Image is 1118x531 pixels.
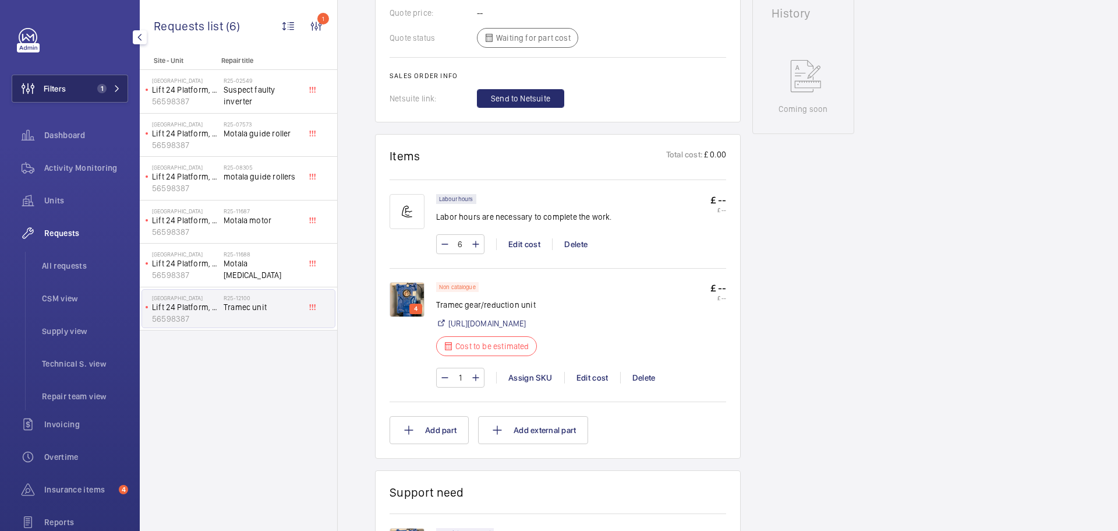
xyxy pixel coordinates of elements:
[152,96,219,107] p: 56598387
[224,214,300,226] span: Motala motor
[44,227,128,239] span: Requests
[221,57,298,65] p: Repair title
[119,485,128,494] span: 4
[42,358,128,370] span: Technical S. view
[496,238,552,250] div: Edit cost
[224,301,300,313] span: Tramec unit
[390,194,424,229] img: muscle-sm.svg
[42,391,128,402] span: Repair team view
[439,285,476,289] p: Non catalogue
[224,84,300,107] span: Suspect faulty inverter
[224,164,300,171] h2: R25-08305
[152,121,219,128] p: [GEOGRAPHIC_DATA]
[44,129,128,141] span: Dashboard
[779,103,827,115] p: Coming soon
[152,258,219,269] p: Lift 24 Platform, CDC (off site)
[97,84,107,93] span: 1
[477,89,564,108] button: Send to Netsuite
[152,77,219,84] p: [GEOGRAPHIC_DATA]
[491,93,550,104] span: Send to Netsuite
[44,451,128,463] span: Overtime
[152,269,219,281] p: 56598387
[224,128,300,139] span: Motala guide roller
[152,182,219,194] p: 56598387
[564,372,620,384] div: Edit cost
[140,57,217,65] p: Site - Unit
[42,325,128,337] span: Supply view
[152,226,219,238] p: 56598387
[710,194,726,206] p: £ --
[152,214,219,226] p: Lift 24 Platform, CDC (off site)
[154,19,226,33] span: Requests list
[152,139,219,151] p: 56598387
[455,340,529,352] p: Cost to be estimated
[412,304,420,314] p: 4
[224,171,300,182] span: motala guide rollers
[44,419,128,430] span: Invoicing
[390,416,469,444] button: Add part
[710,206,726,213] p: £ --
[710,282,726,294] p: £ --
[152,294,219,301] p: [GEOGRAPHIC_DATA]
[44,516,128,528] span: Reports
[224,294,300,301] h2: R25-12100
[12,75,128,103] button: Filters1
[152,301,219,313] p: Lift 24 Platform, CDC (off site)
[224,77,300,84] h2: R25-02549
[224,208,300,214] h2: R25-11687
[448,318,526,329] a: [URL][DOMAIN_NAME]
[224,121,300,128] h2: R25-07573
[152,251,219,258] p: [GEOGRAPHIC_DATA]
[390,485,464,500] h1: Support need
[439,197,473,201] p: Labour hours
[703,149,726,163] p: £ 0.00
[152,164,219,171] p: [GEOGRAPHIC_DATA]
[552,238,599,250] div: Delete
[224,258,300,281] span: Motala [MEDICAL_DATA]
[152,84,219,96] p: Lift 24 Platform, CDC (off site)
[478,416,588,444] button: Add external part
[152,313,219,325] p: 56598387
[710,294,726,301] p: £ --
[436,211,612,223] p: Labor hours are necessary to complete the work.
[42,260,128,272] span: All requests
[224,251,300,258] h2: R25-11688
[44,484,114,495] span: Insurance items
[152,208,219,214] p: [GEOGRAPHIC_DATA]
[390,72,726,80] h2: Sales order info
[390,149,420,163] h1: Items
[436,299,544,311] p: Tramec gear/reduction unit
[44,83,66,94] span: Filters
[152,128,219,139] p: Lift 24 Platform, CDC (off site)
[620,372,667,384] div: Delete
[496,372,564,384] div: Assign SKU
[44,162,128,174] span: Activity Monitoring
[42,293,128,304] span: CSM view
[772,8,835,19] h1: History
[390,282,424,317] img: 1757595613033-1b20fd77-bd00-4340-8da6-f15685fc1677
[152,171,219,182] p: Lift 24 Platform, CDC (off site)
[666,149,703,163] p: Total cost:
[44,195,128,206] span: Units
